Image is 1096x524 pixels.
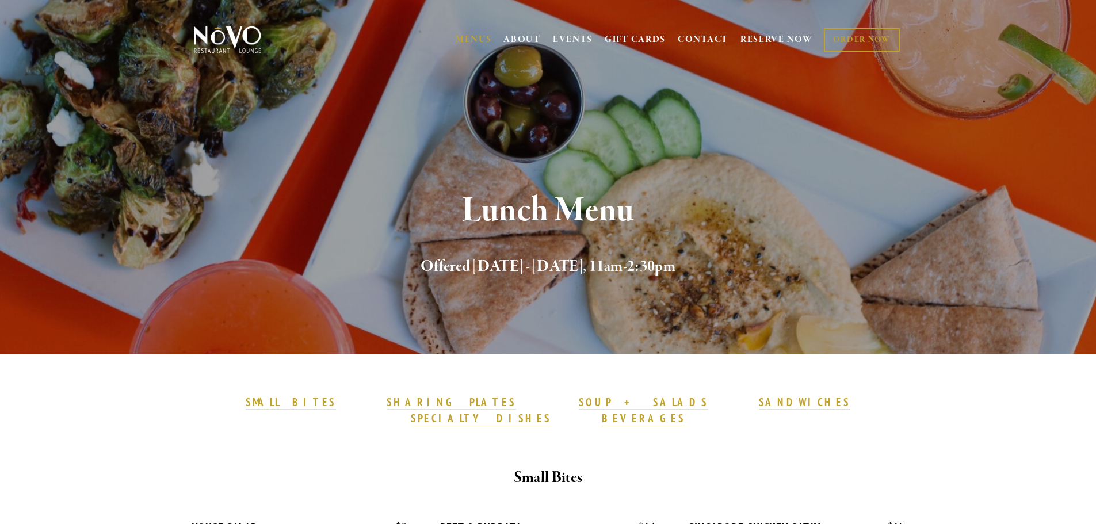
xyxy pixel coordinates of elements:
[192,25,264,54] img: Novo Restaurant &amp; Lounge
[605,29,666,51] a: GIFT CARDS
[579,395,708,410] a: SOUP + SALADS
[503,34,541,45] a: ABOUT
[387,395,515,410] a: SHARING PLATES
[514,468,582,488] strong: Small Bites
[387,395,515,409] strong: SHARING PLATES
[759,395,851,410] a: SANDWICHES
[824,28,899,52] a: ORDER NOW
[213,192,884,230] h1: Lunch Menu
[678,29,728,51] a: CONTACT
[602,411,686,426] a: BEVERAGES
[759,395,851,409] strong: SANDWICHES
[740,29,813,51] a: RESERVE NOW
[411,411,551,425] strong: SPECIALTY DISHES
[213,255,884,279] h2: Offered [DATE] - [DATE], 11am-2:30pm
[602,411,686,425] strong: BEVERAGES
[553,34,593,45] a: EVENTS
[411,411,551,426] a: SPECIALTY DISHES
[456,34,492,45] a: MENUS
[246,395,336,409] strong: SMALL BITES
[579,395,708,409] strong: SOUP + SALADS
[246,395,336,410] a: SMALL BITES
